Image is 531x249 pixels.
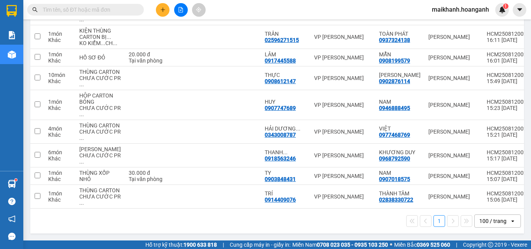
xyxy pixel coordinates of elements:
div: 4 món [48,125,72,132]
span: caret-down [516,6,523,13]
div: HẢI DƯƠNG HỌC [265,125,306,132]
span: ⚪️ [390,243,392,246]
div: VIỆT [379,125,421,132]
span: ... [79,111,84,117]
span: aim [196,7,201,12]
span: ... [283,149,288,155]
div: VP [PERSON_NAME] [314,129,371,135]
div: VP [PERSON_NAME] [314,54,371,61]
div: 15:49 [DATE] [487,78,530,84]
div: CHƯA CƯỚC PR THU 30 [79,105,121,117]
div: TUẤN LED [7,24,69,33]
div: [PERSON_NAME] [428,34,479,40]
div: HUY [74,25,137,35]
div: HỘP CARTON BÓNG [79,92,121,105]
div: 0917445588 [265,57,296,64]
div: VP [PERSON_NAME] [74,7,137,25]
div: 0903848431 [265,176,296,182]
div: 6 món [48,149,72,155]
div: THÙNG CATTON [79,146,121,152]
div: 0907747689 [265,105,296,111]
span: ... [296,125,300,132]
div: HCM2508120022 [487,149,530,155]
div: VP [PERSON_NAME] [314,102,371,108]
sup: 1 [503,3,508,9]
button: caret-down [513,3,526,17]
div: CHƯA CƯỚC PR THU 30 [79,193,121,206]
div: 15:17 [DATE] [487,155,530,162]
div: HCM2508120026 [487,51,530,57]
strong: 1900 633 818 [183,242,217,248]
span: file-add [178,7,183,12]
img: warehouse-icon [8,50,16,59]
span: Nhận: [74,7,93,16]
div: 0907018575 [379,176,410,182]
div: 1 món [48,31,72,37]
div: KIỆN THÙNG CARTON BỊ BÓNG [79,28,121,40]
span: notification [8,215,16,223]
span: maikhanh.hoanganh [426,5,495,14]
strong: 0708 023 035 - 0935 103 250 [317,242,388,248]
span: Miền Nam [292,240,388,249]
div: HCM2508120027 [487,31,530,37]
div: NAM [379,99,421,105]
div: KHƯƠNG DUY [379,149,421,155]
span: 1 [504,3,507,9]
div: 10 món [48,72,72,78]
div: 02596271515 [265,37,299,43]
div: Tại văn phòng [129,176,164,182]
span: ... [79,135,84,141]
div: TRÂN [265,31,306,37]
span: | [223,240,224,249]
img: icon-new-feature [499,6,506,13]
div: 1 món [48,190,72,197]
div: 0914409076 [265,197,296,203]
div: 30.000 đ [129,170,164,176]
div: 0968792590 [379,155,410,162]
button: 1 [433,215,445,227]
div: [PERSON_NAME] [428,193,479,200]
div: 16:01 [DATE] [487,57,530,64]
div: [PERSON_NAME] [7,7,69,24]
div: Khác [48,57,72,64]
span: ... [113,40,117,46]
button: aim [192,3,206,17]
div: HCM2508120025 [487,72,530,78]
div: HCM2508120024 [487,99,530,105]
div: 0902876114 [379,78,410,84]
span: Gửi: [7,7,19,15]
strong: 0369 525 060 [417,242,450,248]
div: Khác [48,105,72,111]
div: 0937324138 [379,37,410,43]
div: 15:07 [DATE] [487,176,530,182]
span: message [8,233,16,240]
div: [PERSON_NAME] [428,173,479,179]
div: VP [PERSON_NAME] [314,75,371,81]
span: ... [79,81,84,87]
div: Khác [48,155,72,162]
button: plus [156,3,169,17]
sup: 1 [15,179,17,181]
div: 15:23 [DATE] [487,105,530,111]
div: 0977468769 [379,132,410,138]
div: VP [PERSON_NAME] [314,152,371,158]
div: [PERSON_NAME] [428,129,479,135]
div: HCM2508120023 [487,125,530,132]
div: 0985448110 [74,35,137,45]
button: file-add [174,3,188,17]
div: 100 / trang [479,217,507,225]
div: MẪN [379,51,421,57]
div: 02838330722 [379,197,413,203]
div: LÂM [265,51,306,57]
span: ... [79,200,84,206]
span: ... [79,158,84,165]
div: Khác [48,197,72,203]
span: Hỗ trợ kỹ thuật: [145,240,217,249]
div: [PERSON_NAME] [428,75,479,81]
div: THÙNG CARTON [79,122,121,129]
div: THỰC [265,72,306,78]
span: copyright [488,242,493,247]
div: [PERSON_NAME] [428,102,479,108]
svg: open [510,218,516,224]
div: [PERSON_NAME] [428,54,479,61]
